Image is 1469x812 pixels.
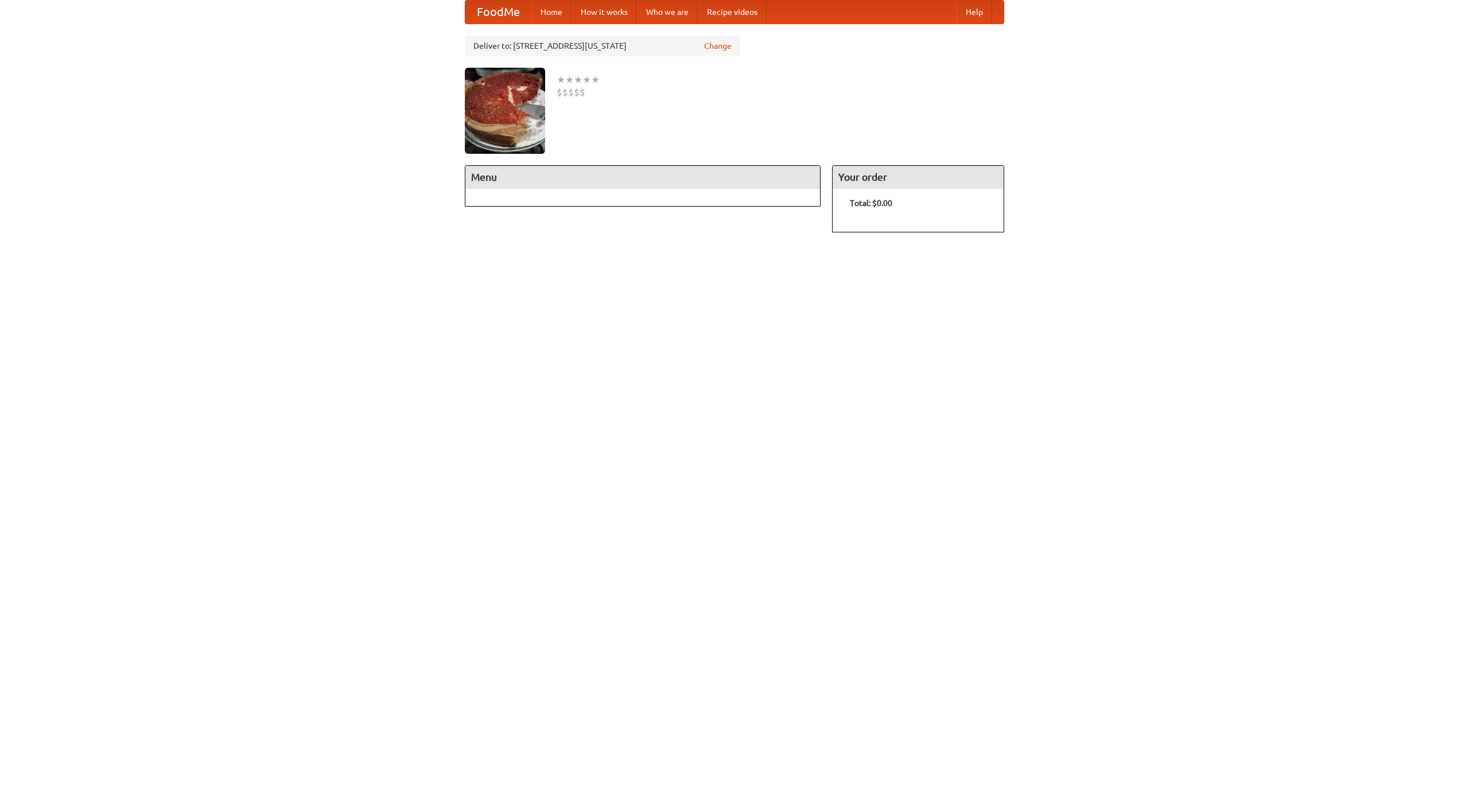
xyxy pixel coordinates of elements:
[957,1,992,24] a: Help
[465,166,820,189] h4: Menu
[582,73,591,86] li: ★
[574,86,580,99] li: $
[637,1,698,24] a: Who we are
[698,1,767,24] a: Recipe videos
[465,1,531,24] a: FoodMe
[833,166,1004,189] h4: Your order
[565,73,574,86] li: ★
[572,1,637,24] a: How it works
[562,86,568,99] li: $
[574,73,582,86] li: ★
[465,68,545,154] img: angular.jpg
[591,73,600,86] li: ★
[557,86,562,99] li: $
[850,199,892,208] b: Total: $0.00
[531,1,572,24] a: Home
[568,86,574,99] li: $
[465,36,740,56] div: Deliver to: [STREET_ADDRESS][US_STATE]
[557,73,565,86] li: ★
[580,86,585,99] li: $
[704,40,732,52] a: Change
